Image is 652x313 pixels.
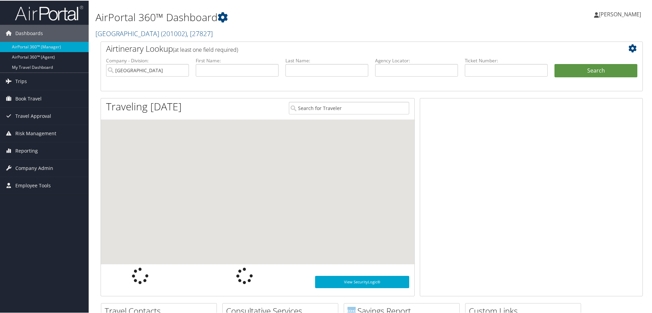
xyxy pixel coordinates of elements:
[15,24,43,41] span: Dashboards
[15,159,53,176] span: Company Admin
[15,142,38,159] span: Reporting
[106,99,182,113] h1: Traveling [DATE]
[599,10,641,17] span: [PERSON_NAME]
[315,275,409,287] a: View SecurityLogic®
[15,72,27,89] span: Trips
[15,124,56,141] span: Risk Management
[375,57,458,63] label: Agency Locator:
[95,28,213,37] a: [GEOGRAPHIC_DATA]
[15,4,83,20] img: airportal-logo.png
[289,101,409,114] input: Search for Traveler
[594,3,648,24] a: [PERSON_NAME]
[15,107,51,124] span: Travel Approval
[161,28,187,37] span: ( 201002 )
[196,57,279,63] label: First Name:
[95,10,464,24] h1: AirPortal 360™ Dashboard
[15,176,51,193] span: Employee Tools
[106,57,189,63] label: Company - Division:
[173,45,238,53] span: (at least one field required)
[187,28,213,37] span: , [ 27827 ]
[15,90,42,107] span: Book Travel
[106,42,592,54] h2: Airtinerary Lookup
[285,57,368,63] label: Last Name:
[465,57,548,63] label: Ticket Number:
[554,63,637,77] button: Search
